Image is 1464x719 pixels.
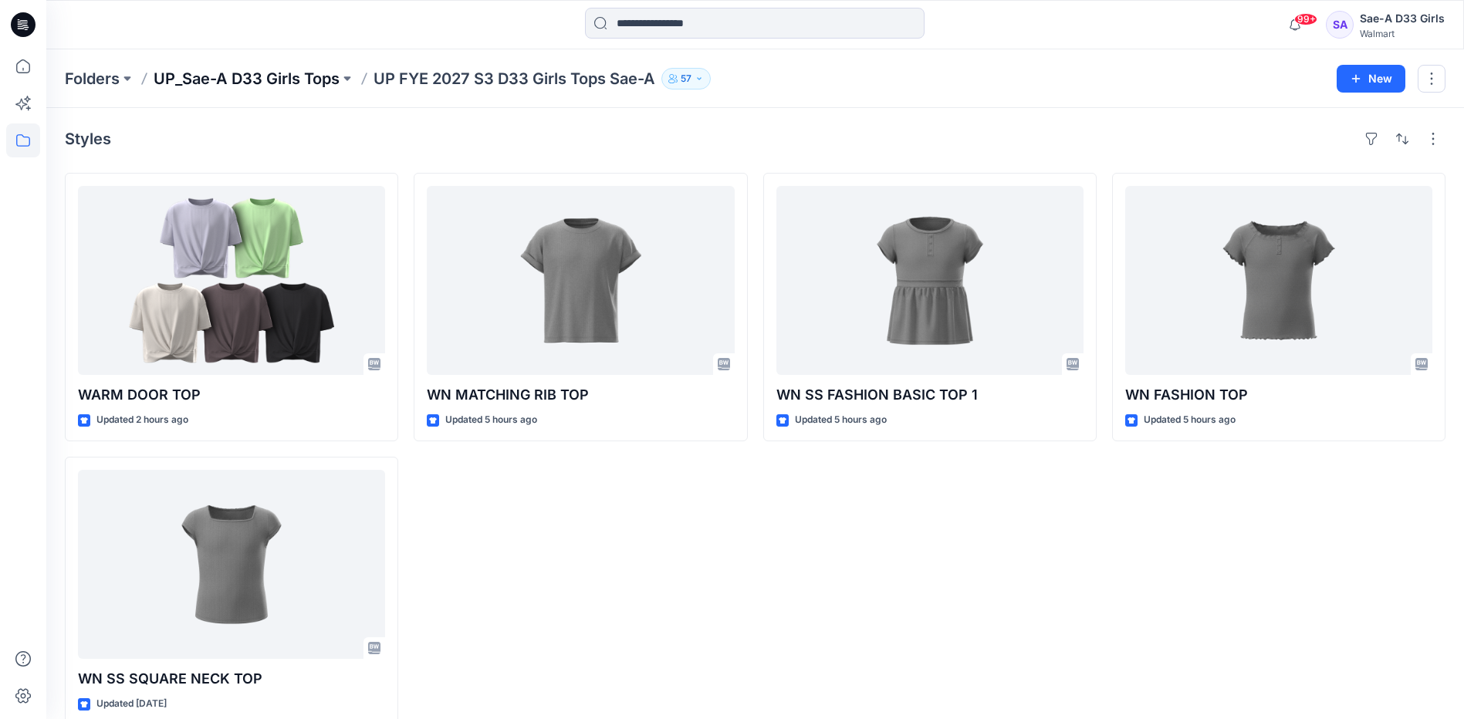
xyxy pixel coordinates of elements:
[1360,9,1445,28] div: Sae-A D33 Girls
[776,384,1084,406] p: WN SS FASHION BASIC TOP 1
[1125,384,1432,406] p: WN FASHION TOP
[78,186,385,375] a: WARM DOOR TOP
[96,696,167,712] p: Updated [DATE]
[427,186,734,375] a: WN MATCHING RIB TOP
[427,384,734,406] p: WN MATCHING RIB TOP
[78,470,385,659] a: WN SS SQUARE NECK TOP
[154,68,340,89] a: UP_Sae-A D33 Girls Tops
[78,384,385,406] p: WARM DOOR TOP
[1294,13,1317,25] span: 99+
[65,68,120,89] a: Folders
[681,70,691,87] p: 57
[65,130,111,148] h4: Styles
[795,412,887,428] p: Updated 5 hours ago
[776,186,1084,375] a: WN SS FASHION BASIC TOP 1
[1125,186,1432,375] a: WN FASHION TOP
[1360,28,1445,39] div: Walmart
[661,68,711,89] button: 57
[96,412,188,428] p: Updated 2 hours ago
[78,668,385,690] p: WN SS SQUARE NECK TOP
[1144,412,1236,428] p: Updated 5 hours ago
[374,68,655,89] p: UP FYE 2027 S3 D33 Girls Tops Sae-A
[1337,65,1405,93] button: New
[445,412,537,428] p: Updated 5 hours ago
[1326,11,1354,39] div: SA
